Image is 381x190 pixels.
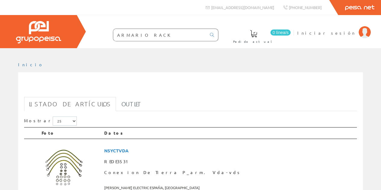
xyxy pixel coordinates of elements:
[297,25,371,31] a: Iniciar sesión
[16,21,61,43] img: Grupo Peisa
[24,82,357,94] h1: ARMARIO RACK
[289,5,322,10] span: [PHONE_NUMBER]
[211,5,274,10] span: [EMAIL_ADDRESS][DOMAIN_NAME]
[104,156,354,167] span: REDE3531
[53,117,77,126] select: Mostrar
[24,97,116,111] a: Listado de artículos
[113,29,206,41] input: Buscar ...
[270,30,291,36] span: 0 línea/s
[297,30,356,36] span: Iniciar sesión
[117,97,146,111] a: Outlet
[39,127,102,139] th: Foto
[102,127,357,139] th: Datos
[18,62,44,67] a: Inicio
[104,167,354,178] span: Conexion De Tierra P_arm. Vda-vds
[24,117,77,126] label: Mostrar
[233,39,274,45] span: Pedido actual
[104,145,354,156] span: NSYCTVDA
